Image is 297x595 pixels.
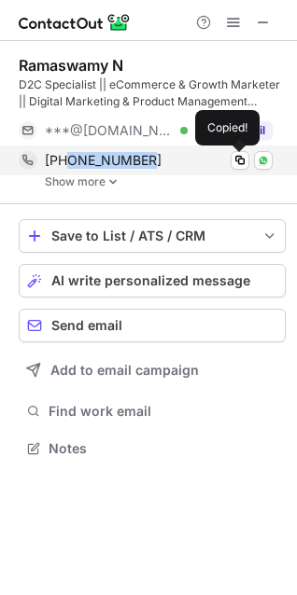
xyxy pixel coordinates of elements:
[45,175,286,188] a: Show more
[19,398,286,424] button: Find work email
[199,121,273,140] button: Reveal Button
[19,309,286,342] button: Send email
[49,440,278,457] span: Notes
[51,318,122,333] span: Send email
[258,155,269,166] img: Whatsapp
[49,403,278,420] span: Find work email
[19,11,131,34] img: ContactOut v5.3.10
[50,363,199,378] span: Add to email campaign
[19,56,123,75] div: Ramaswamy N
[19,436,286,462] button: Notes
[45,152,162,169] span: [PHONE_NUMBER]
[51,273,250,288] span: AI write personalized message
[107,175,119,188] img: -
[51,228,253,243] div: Save to List / ATS / CRM
[19,353,286,387] button: Add to email campaign
[19,219,286,253] button: save-profile-one-click
[19,76,286,110] div: D2C Specialist || eCommerce & Growth Marketer || Digital Marketing & Product Management professio...
[19,264,286,297] button: AI write personalized message
[45,122,174,139] span: ***@[DOMAIN_NAME]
